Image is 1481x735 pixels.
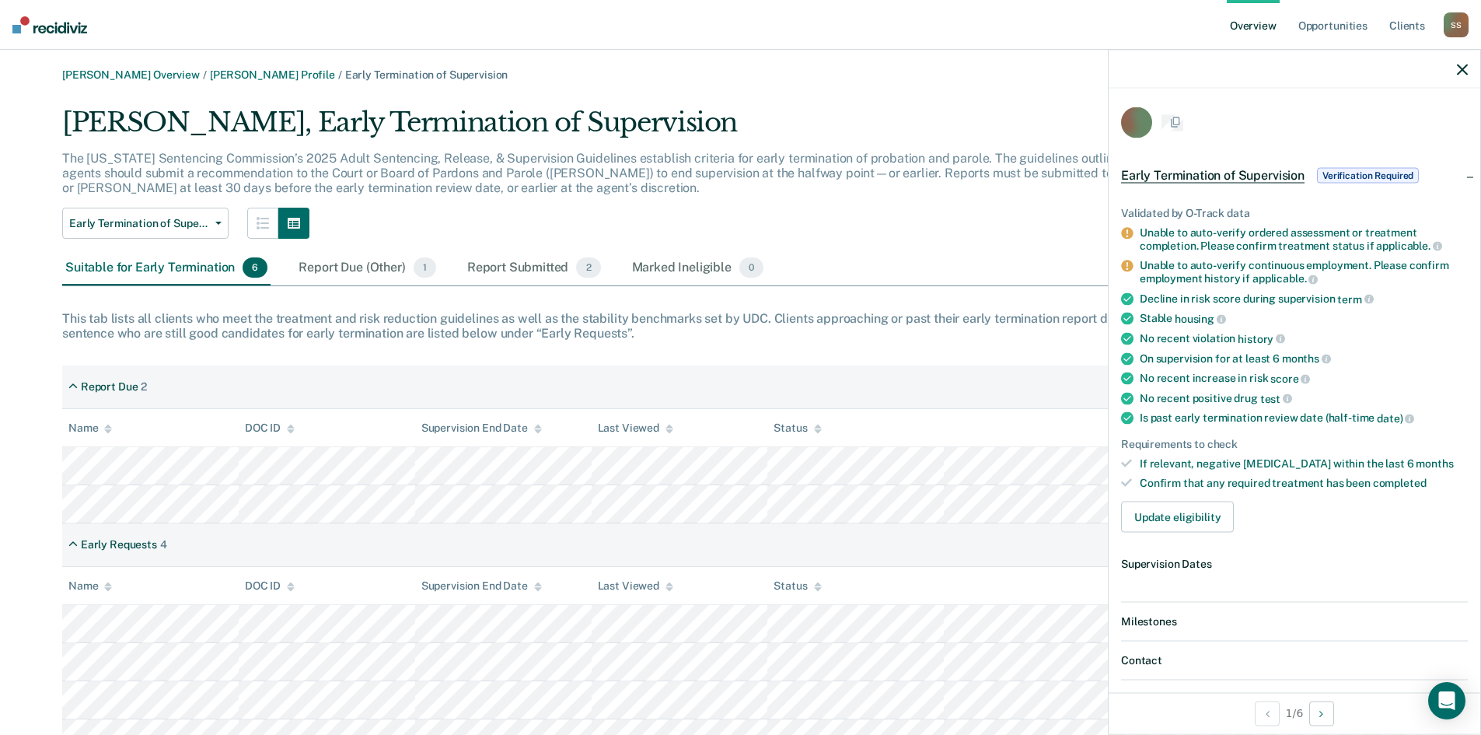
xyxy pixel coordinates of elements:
dt: Contact [1121,654,1468,667]
span: test [1260,392,1292,404]
span: housing [1175,313,1226,325]
span: date) [1377,412,1414,425]
div: Decline in risk score during supervision [1140,292,1468,306]
div: Unable to auto-verify ordered assessment or treatment completion. Please confirm treatment status... [1140,226,1468,253]
div: Requirements to check [1121,438,1468,451]
div: Name [68,579,112,593]
div: Status [774,579,821,593]
div: 4 [160,538,167,551]
p: The [US_STATE] Sentencing Commission’s 2025 Adult Sentencing, Release, & Supervision Guidelines e... [62,151,1168,195]
div: Suitable for Early Termination [62,251,271,285]
span: / [200,68,210,81]
button: Previous Opportunity [1255,701,1280,726]
span: 2 [576,257,600,278]
div: Supervision End Date [421,422,542,435]
div: If relevant, negative [MEDICAL_DATA] within the last 6 [1140,457,1468,470]
button: Update eligibility [1121,502,1234,533]
div: Confirm that any required treatment has been [1140,476,1468,489]
span: score [1270,373,1310,385]
div: DOC ID [245,579,295,593]
div: Report Submitted [464,251,604,285]
div: Name [68,422,112,435]
div: Last Viewed [598,579,673,593]
span: Early Termination of Supervision [69,217,209,230]
span: history [1238,332,1285,345]
span: completed [1373,476,1427,488]
div: Stable [1140,312,1468,326]
span: 0 [739,257,763,278]
div: Report Due [81,380,138,394]
div: 2 [141,380,147,394]
div: No recent increase in risk [1140,372,1468,386]
div: This tab lists all clients who meet the treatment and risk reduction guidelines as well as the st... [62,311,1419,341]
span: Early Termination of Supervision [345,68,508,81]
div: Is past early termination review date (half-time [1140,411,1468,425]
a: [PERSON_NAME] Profile [210,68,335,81]
span: 6 [243,257,267,278]
div: Validated by O-Track data [1121,207,1468,220]
span: / [335,68,345,81]
img: Recidiviz [12,16,87,33]
span: 1 [414,257,436,278]
button: Next Opportunity [1309,701,1334,726]
div: No recent positive drug [1140,391,1468,405]
div: Early Termination of SupervisionVerification Required [1109,151,1480,201]
div: Status [774,422,821,435]
dt: Supervision Dates [1121,558,1468,571]
div: No recent violation [1140,332,1468,346]
a: [PERSON_NAME] Overview [62,68,200,81]
div: Marked Ineligible [629,251,767,285]
span: months [1416,457,1453,469]
span: months [1282,352,1331,365]
div: Report Due (Other) [295,251,438,285]
div: [PERSON_NAME], Early Termination of Supervision [62,107,1173,151]
dt: Milestones [1121,615,1468,628]
div: Early Requests [81,538,157,551]
div: On supervision for at least 6 [1140,352,1468,366]
div: Open Intercom Messenger [1428,682,1465,719]
span: Verification Required [1317,168,1419,184]
div: DOC ID [245,422,295,435]
div: Unable to auto-verify continuous employment. Please confirm employment history if applicable. [1140,259,1468,285]
span: term [1337,292,1373,305]
div: 1 / 6 [1109,692,1480,733]
div: S S [1444,12,1469,37]
div: Supervision End Date [421,579,542,593]
div: Last Viewed [598,422,673,435]
span: Early Termination of Supervision [1121,168,1305,184]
